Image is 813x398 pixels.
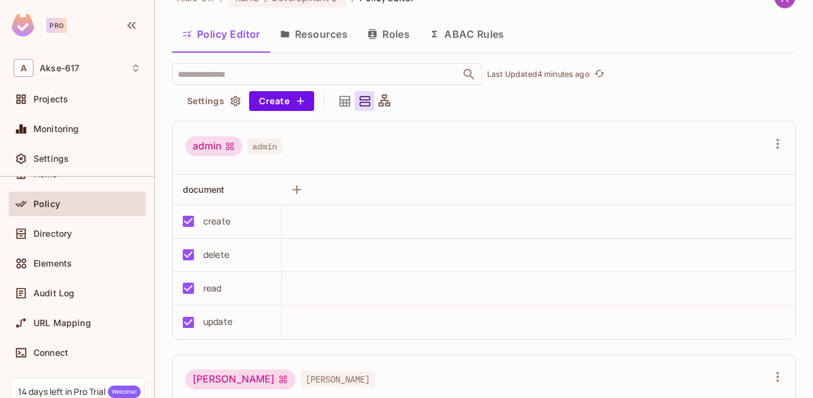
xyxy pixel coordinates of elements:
p: Last Updated 4 minutes ago [487,69,590,79]
span: Monitoring [33,124,79,134]
button: Resources [270,19,358,50]
span: admin [247,138,282,154]
span: Welcome! [108,386,141,398]
span: Connect [33,348,68,358]
span: Settings [33,154,69,164]
span: document [183,184,224,195]
span: Policy [33,199,60,209]
span: Directory [33,229,72,239]
span: Workspace: Akse-617 [40,63,79,73]
div: [PERSON_NAME] [185,369,296,389]
span: Elements [33,259,72,268]
div: Pro [46,18,67,33]
span: Audit Log [33,288,74,298]
div: delete [203,248,229,262]
div: admin [185,136,242,156]
span: URL Mapping [33,318,91,328]
span: [PERSON_NAME] [301,371,375,387]
button: refresh [592,67,607,82]
span: Click to refresh data [590,67,607,82]
div: read [203,281,222,295]
button: Open [460,66,478,83]
span: refresh [594,68,605,81]
img: SReyMgAAAABJRU5ErkJggg== [12,14,34,37]
div: create [203,214,231,228]
button: Roles [358,19,420,50]
span: A [14,59,33,77]
button: Policy Editor [172,19,270,50]
button: Create [249,91,314,111]
span: Projects [33,94,68,104]
div: update [203,315,232,329]
button: Settings [182,91,244,111]
button: ABAC Rules [420,19,514,50]
div: 14 days left in Pro Trial [18,386,141,398]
